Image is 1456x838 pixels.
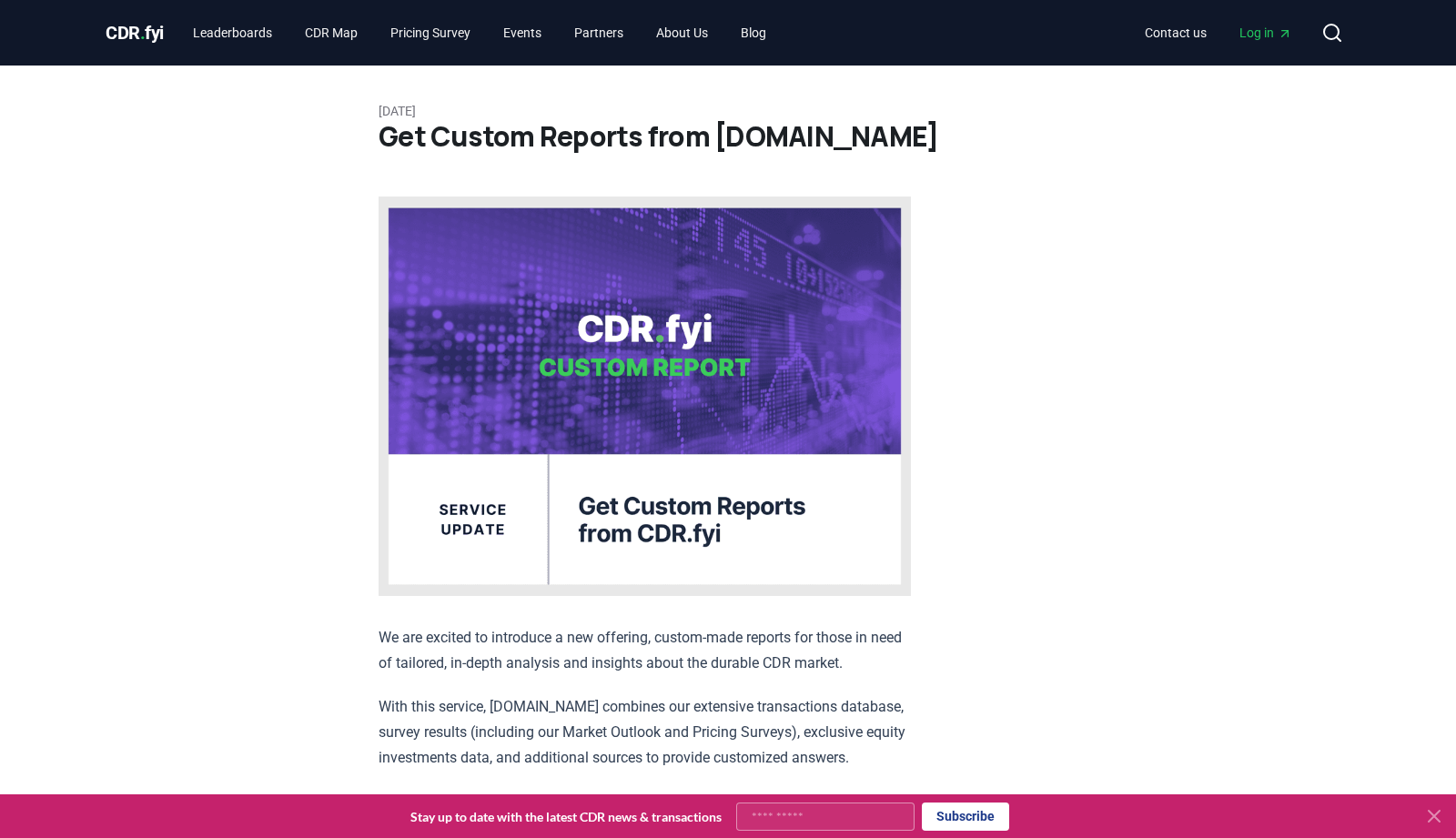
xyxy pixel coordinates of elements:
[379,694,911,771] p: With this service, [DOMAIN_NAME] combines our extensive transactions database, survey results (in...
[379,120,1077,153] h1: Get Custom Reports from [DOMAIN_NAME]
[379,625,911,676] p: We are excited to introduce a new offering, custom-made reports for those in need of tailored, in...
[1130,16,1221,49] a: Contact us
[106,20,164,45] a: CDR.fyi
[1239,24,1292,42] span: Log in
[106,22,164,44] span: CDR fyi
[178,16,287,49] a: Leaderboards
[1130,16,1307,49] nav: Main
[379,102,1077,120] p: [DATE]
[290,16,372,49] a: CDR Map
[1225,16,1307,49] a: Log in
[376,16,485,49] a: Pricing Survey
[178,16,781,49] nav: Main
[489,16,556,49] a: Events
[379,197,911,596] img: blog post image
[726,16,781,49] a: Blog
[560,16,638,49] a: Partners
[140,22,146,44] span: .
[642,16,723,49] a: About Us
